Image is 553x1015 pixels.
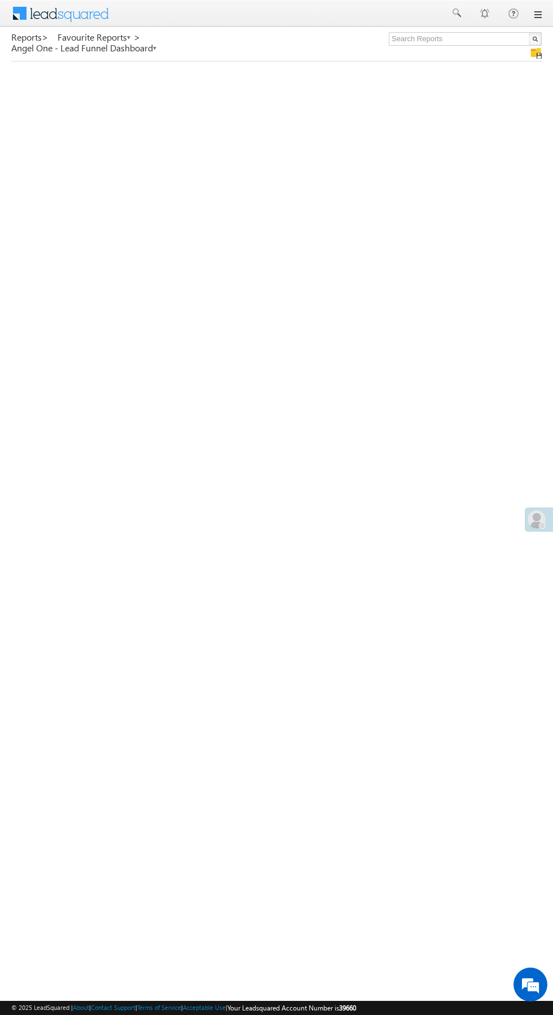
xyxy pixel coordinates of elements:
img: Manage all your saved reports! [530,47,542,59]
a: Acceptable Use [183,1004,226,1011]
a: Angel One - Lead Funnel Dashboard [11,43,157,53]
a: Contact Support [91,1004,135,1011]
a: Favourite Reports > [58,32,141,42]
span: 39660 [339,1004,356,1012]
span: > [42,30,49,43]
span: Your Leadsquared Account Number is [227,1004,356,1012]
input: Search Reports [389,32,542,46]
a: About [73,1004,89,1011]
span: > [134,30,141,43]
a: Reports> [11,32,49,42]
a: Terms of Service [137,1004,181,1011]
span: © 2025 LeadSquared | | | | | [11,1003,356,1013]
